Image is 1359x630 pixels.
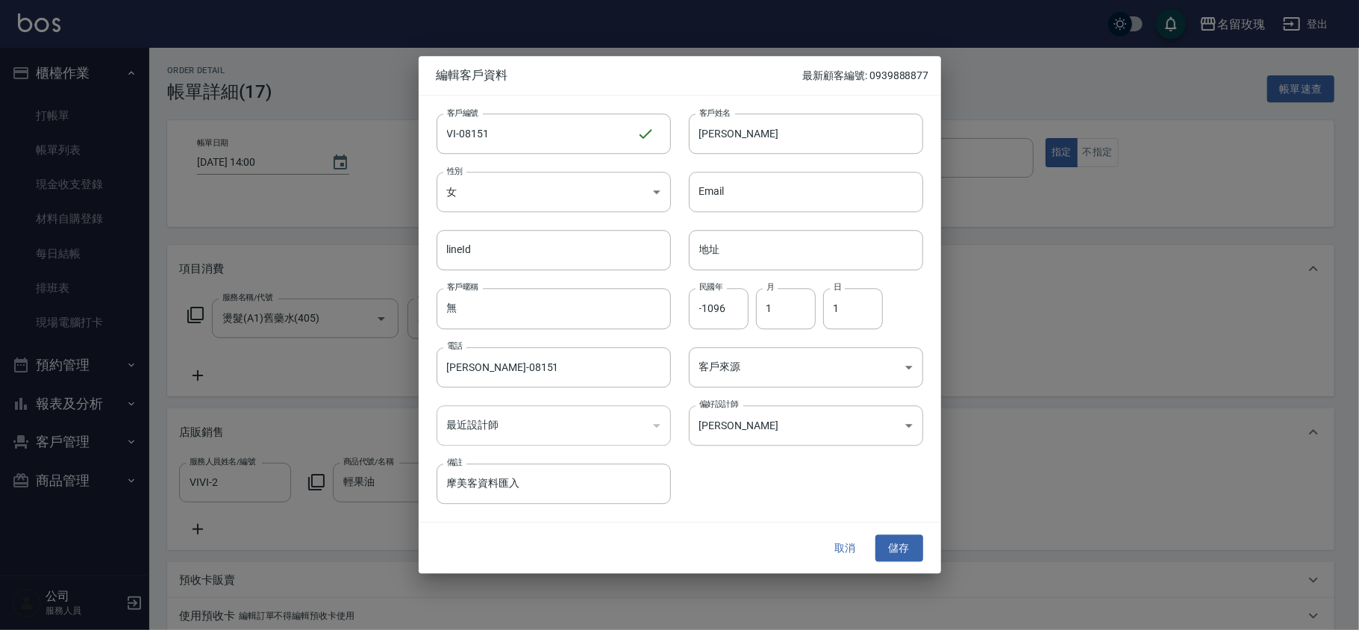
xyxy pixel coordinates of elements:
[822,534,869,562] button: 取消
[766,282,774,293] label: 月
[437,68,803,83] span: 編輯客戶資料
[699,282,722,293] label: 民國年
[447,107,478,118] label: 客戶編號
[699,399,738,410] label: 偏好設計師
[834,282,841,293] label: 日
[437,172,671,212] div: 女
[447,457,463,468] label: 備註
[447,282,478,293] label: 客戶暱稱
[447,340,463,352] label: 電話
[699,107,731,118] label: 客戶姓名
[875,534,923,562] button: 儲存
[689,405,923,446] div: [PERSON_NAME]
[447,165,463,176] label: 性別
[802,68,928,84] p: 最新顧客編號: 0939888877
